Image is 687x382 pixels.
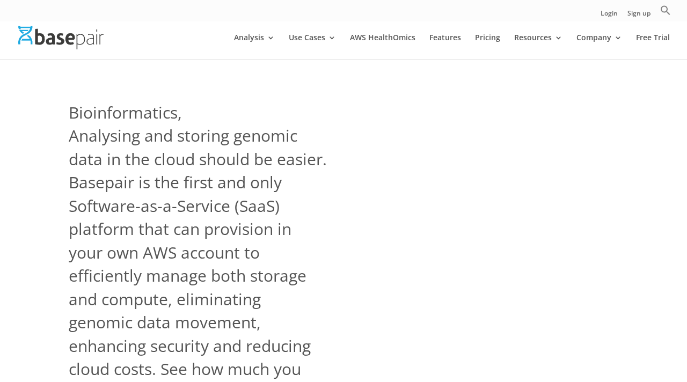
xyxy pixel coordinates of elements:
[514,34,562,59] a: Resources
[636,34,670,59] a: Free Trial
[601,10,618,21] a: Login
[289,34,336,59] a: Use Cases
[475,34,500,59] a: Pricing
[660,5,671,21] a: Search Icon Link
[627,10,651,21] a: Sign up
[69,101,182,124] span: Bioinformatics,
[350,34,415,59] a: AWS HealthOmics
[660,5,671,16] svg: Search
[359,101,618,368] iframe: Basepair - NGS Analysis Simplified
[429,34,461,59] a: Features
[18,26,104,49] img: Basepair
[234,34,275,59] a: Analysis
[576,34,622,59] a: Company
